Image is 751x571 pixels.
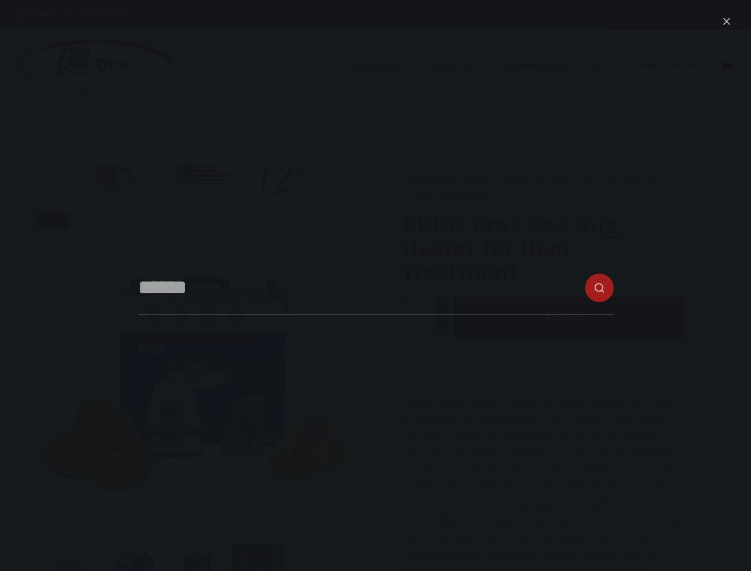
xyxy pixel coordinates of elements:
[401,214,684,285] h1: BBHD Pro7 Bed Bug Heater for Heat Treatment
[18,39,174,92] img: Prevsol/Bed Bug Heat Doctor
[632,30,708,101] a: Our Reviews
[401,297,448,330] input: Product quantity
[345,30,708,101] nav: Primary
[495,30,582,101] a: Information
[448,354,454,363] span: $
[37,212,70,229] span: SALE
[448,354,486,363] bdi: 3,299.00
[401,353,407,365] span: $
[724,11,733,20] button: Search
[582,30,632,101] a: Shop
[312,239,336,263] a: View full-screen image gallery
[454,297,684,339] button: Add to cart
[401,168,684,202] nav: Breadcrumb
[401,171,429,183] a: Home
[433,171,546,183] a: Electric Bed Bug Heaters
[424,30,495,101] a: About Us
[10,5,45,40] button: Open LiveChat chat widget
[345,30,424,101] a: Industries
[401,353,445,365] bdi: 2,299.00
